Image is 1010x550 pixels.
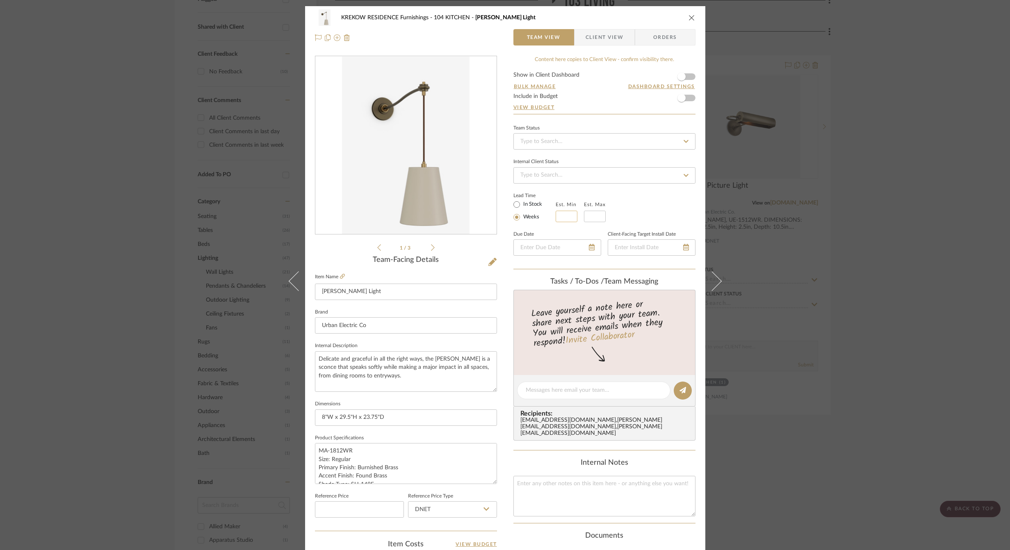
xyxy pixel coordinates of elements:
[315,494,349,498] label: Reference Price
[513,192,556,199] label: Lead Time
[522,201,542,208] label: In Stock
[341,15,434,20] span: KREKOW RESIDENCE Furnishings
[513,167,695,184] input: Type to Search…
[513,277,695,286] div: team Messaging
[513,126,540,130] div: Team Status
[315,402,340,406] label: Dimensions
[434,15,475,20] span: 104 KITCHEN
[527,29,561,45] span: Team View
[513,232,534,236] label: Due Date
[584,202,606,207] label: Est. Max
[628,83,695,90] button: Dashboard Settings
[315,57,497,234] div: 0
[315,409,497,426] input: Enter the dimensions of this item
[315,310,328,314] label: Brand
[342,57,470,234] img: 034aeabe-cf53-4c43-84af-af023e514a7b_436x436.jpg
[404,245,408,250] span: /
[520,410,692,417] span: Recipients:
[688,14,695,21] button: close
[513,239,601,256] input: Enter Due Date
[520,417,692,437] div: [EMAIL_ADDRESS][DOMAIN_NAME] , [PERSON_NAME][EMAIL_ADDRESS][DOMAIN_NAME] , [PERSON_NAME][EMAIL_AD...
[513,133,695,150] input: Type to Search…
[456,539,497,549] a: View Budget
[315,317,497,334] input: Enter Brand
[522,214,539,221] label: Weeks
[513,459,695,468] div: Internal Notes
[512,295,696,350] div: Leave yourself a note here or share next steps with your team. You will receive emails when they ...
[513,104,695,111] a: View Budget
[608,232,676,236] label: Client-Facing Target Install Date
[565,328,635,348] a: Invite Collaborator
[315,9,335,26] img: 034aeabe-cf53-4c43-84af-af023e514a7b_48x40.jpg
[315,344,358,348] label: Internal Description
[513,199,556,222] mat-radio-group: Select item type
[315,539,497,549] div: Item Costs
[315,284,497,300] input: Enter Item Name
[644,29,686,45] span: Orders
[513,160,559,164] div: Internal Client Status
[475,15,536,20] span: [PERSON_NAME] Light
[513,532,695,541] div: Documents
[315,256,497,265] div: Team-Facing Details
[513,83,556,90] button: Bulk Manage
[608,239,695,256] input: Enter Install Date
[586,29,623,45] span: Client View
[550,278,604,285] span: Tasks / To-Dos /
[315,436,364,440] label: Product Specifications
[408,494,453,498] label: Reference Price Type
[315,273,345,280] label: Item Name
[400,245,404,250] span: 1
[556,202,577,207] label: Est. Min
[513,56,695,64] div: Content here copies to Client View - confirm visibility there.
[408,245,412,250] span: 3
[344,34,350,41] img: Remove from project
